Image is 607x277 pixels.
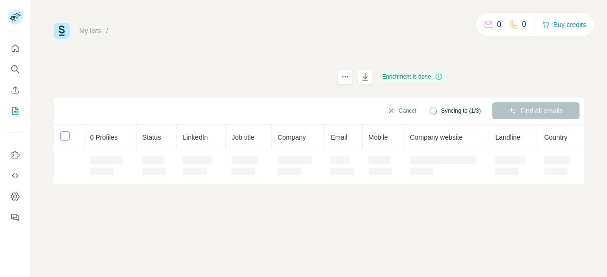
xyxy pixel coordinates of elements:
span: 0 Profiles [90,134,118,141]
button: Enrich CSV [8,81,23,98]
button: actions [338,69,353,84]
p: 0 [497,19,501,30]
button: Dashboard [8,188,23,205]
div: Enrichment is done [379,71,445,82]
span: Syncing to (1/3) [441,107,481,115]
button: My lists [8,102,23,119]
h1: Search Export (Custom): operations - [DATE] 12:47 [54,69,329,84]
span: LinkedIn [183,134,208,141]
p: 0 [522,19,526,30]
span: Country [544,134,567,141]
a: My lists [79,27,101,35]
span: Job title [231,134,254,141]
button: Buy credits [542,18,586,31]
span: Mobile [368,134,388,141]
button: Search [8,61,23,78]
img: Surfe Logo [54,23,70,39]
span: Status [142,134,161,141]
li: / [106,26,108,36]
span: Company [277,134,306,141]
button: Use Surfe API [8,167,23,184]
button: Cancel [381,102,423,119]
button: Use Surfe on LinkedIn [8,146,23,163]
span: Email [331,134,347,141]
button: Feedback [8,209,23,226]
div: Search Export (Custom): operations - [DATE] 12:47 [113,26,274,36]
button: Quick start [8,40,23,57]
span: Landline [495,134,520,141]
span: Company website [410,134,462,141]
